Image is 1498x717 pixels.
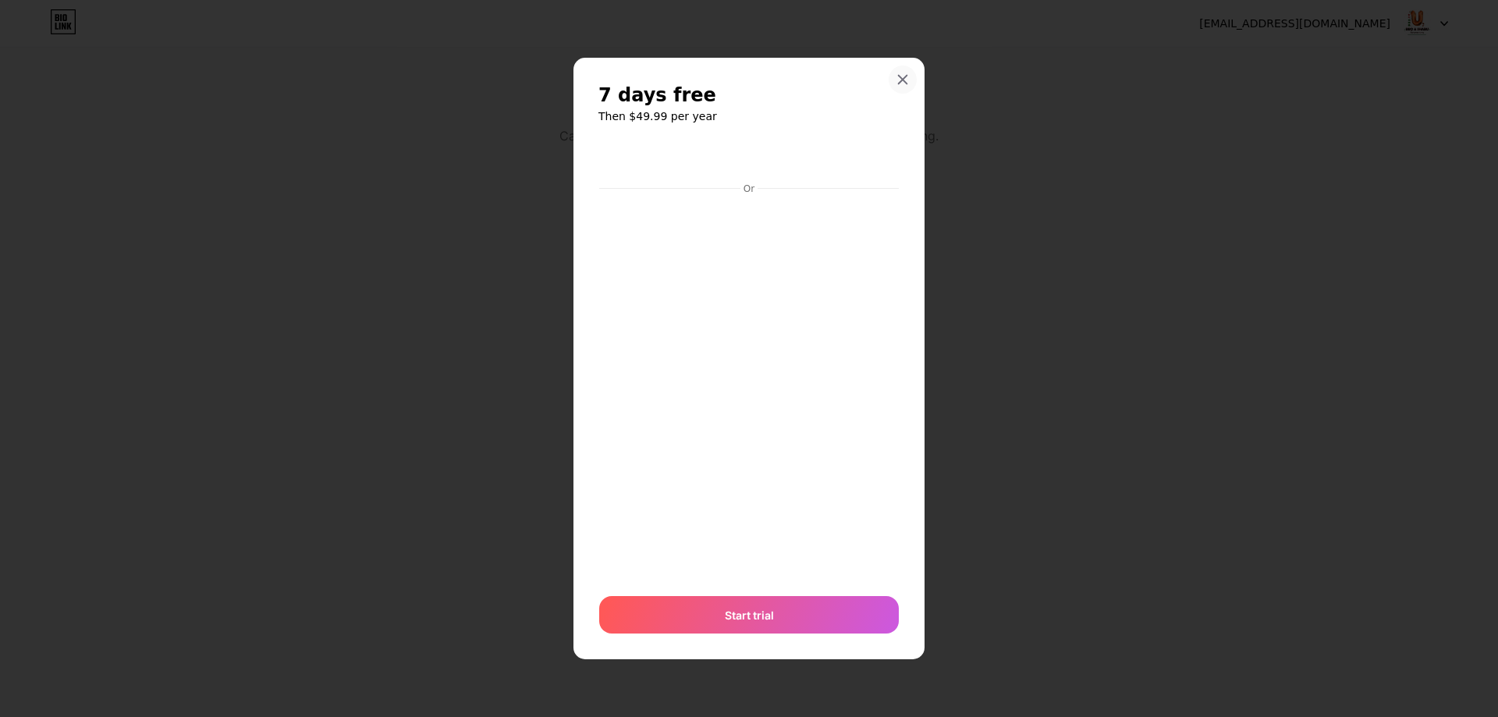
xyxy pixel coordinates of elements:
span: 7 days free [598,83,716,108]
div: Or [740,183,758,195]
iframe: กรอบที่ปลอดภัยสำหรับป้อนข้อมูลการชำระเงิน [599,140,899,178]
h6: Then $49.99 per year [598,108,900,124]
span: Start trial [725,607,774,623]
iframe: กรอบที่ปลอดภัยสำหรับป้อนข้อมูลการชำระเงิน [596,197,902,581]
